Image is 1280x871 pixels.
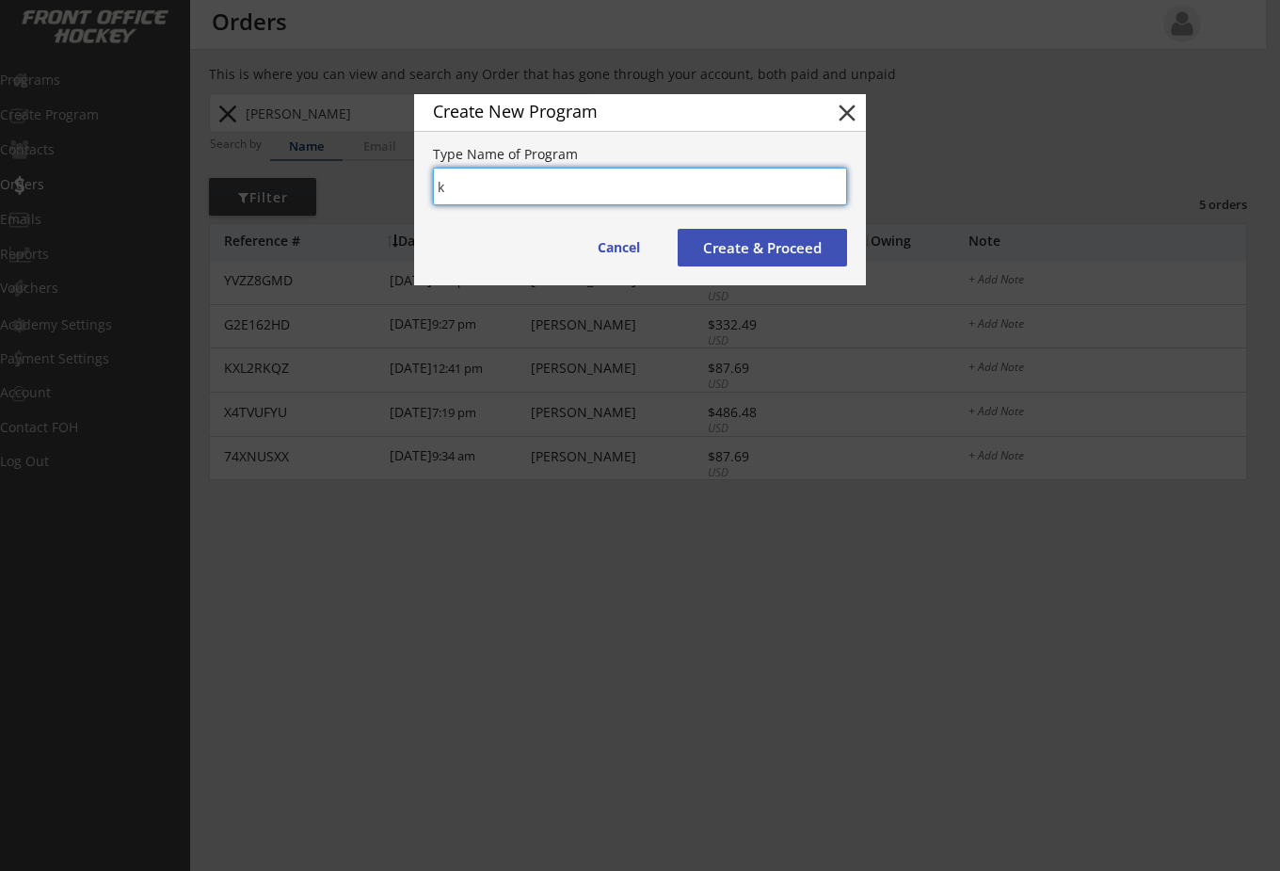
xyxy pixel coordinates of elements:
[433,168,847,205] input: Awesome Training Camp
[433,148,847,161] div: Type Name of Program
[433,103,804,120] div: Create New Program
[678,229,847,266] button: Create & Proceed
[833,99,861,127] button: close
[579,229,659,266] button: Cancel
